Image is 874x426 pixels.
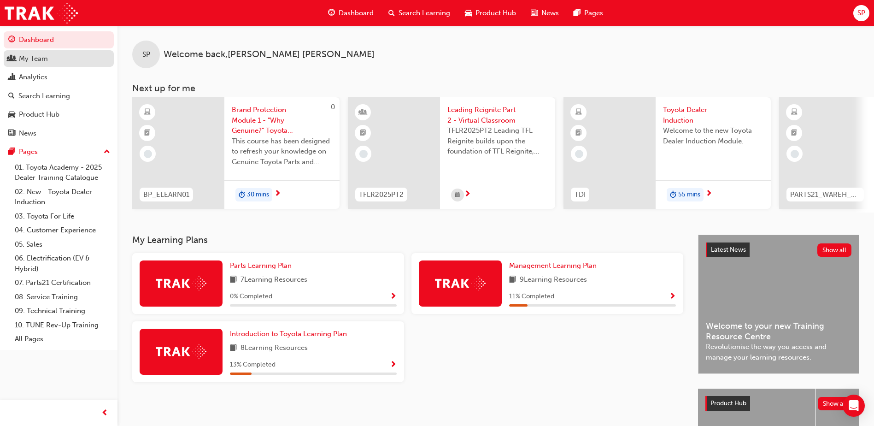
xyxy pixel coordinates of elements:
span: TDI [575,189,586,200]
span: 11 % Completed [509,291,554,302]
span: BP_ELEARN01 [143,189,189,200]
span: up-icon [104,146,110,158]
span: 9 Learning Resources [520,274,587,286]
span: Parts Learning Plan [230,261,292,270]
span: search-icon [388,7,395,19]
a: pages-iconPages [566,4,610,23]
span: learningRecordVerb_NONE-icon [575,150,583,158]
button: Show Progress [669,291,676,302]
span: next-icon [705,190,712,198]
span: Leading Reignite Part 2 - Virtual Classroom [447,105,548,125]
a: Latest NewsShow allWelcome to your new Training Resource CentreRevolutionise the way you access a... [698,235,859,374]
span: Dashboard [339,8,374,18]
span: booktick-icon [575,127,582,139]
a: 10. TUNE Rev-Up Training [11,318,114,332]
button: Show Progress [390,291,397,302]
span: duration-icon [239,189,245,201]
span: booktick-icon [360,127,366,139]
a: Dashboard [4,31,114,48]
span: TFLR2025PT2 [359,189,404,200]
span: booktick-icon [791,127,798,139]
span: calendar-icon [455,189,460,201]
div: Open Intercom Messenger [843,395,865,417]
span: learningResourceType_ELEARNING-icon [144,106,151,118]
span: News [541,8,559,18]
a: 06. Electrification (EV & Hybrid) [11,251,114,276]
img: Trak [156,276,206,290]
a: Parts Learning Plan [230,260,295,271]
span: 7 Learning Resources [240,274,307,286]
span: book-icon [230,274,237,286]
a: Latest NewsShow all [706,243,851,257]
div: My Team [19,53,48,64]
span: PARTS21_WAREH_N1021_EL [790,189,860,200]
a: Trak [5,3,78,24]
button: Show Progress [390,359,397,371]
span: pages-icon [8,148,15,156]
a: 04. Customer Experience [11,223,114,237]
img: Trak [435,276,486,290]
span: Pages [584,8,603,18]
a: car-iconProduct Hub [458,4,523,23]
a: News [4,125,114,142]
a: All Pages [11,332,114,346]
div: Pages [19,147,38,157]
button: Pages [4,143,114,160]
button: SP [853,5,869,21]
a: 05. Sales [11,237,114,252]
span: Product Hub [710,399,746,407]
span: learningResourceType_ELEARNING-icon [791,106,798,118]
span: book-icon [509,274,516,286]
span: learningRecordVerb_NONE-icon [359,150,368,158]
span: 13 % Completed [230,360,276,370]
a: Introduction to Toyota Learning Plan [230,329,351,339]
div: News [19,128,36,139]
span: next-icon [464,190,471,199]
a: 07. Parts21 Certification [11,276,114,290]
span: Management Learning Plan [509,261,597,270]
span: guage-icon [8,36,15,44]
a: 08. Service Training [11,290,114,304]
span: Product Hub [475,8,516,18]
a: search-iconSearch Learning [381,4,458,23]
span: learningRecordVerb_NONE-icon [791,150,799,158]
span: Search Learning [399,8,450,18]
div: Analytics [19,72,47,83]
button: Show all [817,243,852,257]
a: Product Hub [4,106,114,123]
a: Product HubShow all [705,396,852,411]
h3: Next up for me [117,83,874,94]
span: search-icon [8,92,15,101]
a: My Team [4,50,114,67]
span: next-icon [274,190,281,198]
span: 0 [331,103,335,111]
span: Welcome back , [PERSON_NAME] [PERSON_NAME] [164,49,375,60]
span: duration-icon [670,189,676,201]
span: 8 Learning Resources [240,343,308,354]
span: chart-icon [8,73,15,82]
span: prev-icon [101,408,108,419]
span: Welcome to your new Training Resource Centre [706,321,851,342]
a: 09. Technical Training [11,304,114,318]
span: car-icon [8,111,15,119]
span: Revolutionise the way you access and manage your learning resources. [706,342,851,362]
span: This course has been designed to refresh your knowledge on Genuine Toyota Parts and Accessories s... [232,136,332,167]
a: Analytics [4,69,114,86]
span: 55 mins [678,189,700,200]
a: 01. Toyota Academy - 2025 Dealer Training Catalogue [11,160,114,185]
span: book-icon [230,343,237,354]
button: DashboardMy TeamAnalyticsSearch LearningProduct HubNews [4,30,114,143]
span: booktick-icon [144,127,151,139]
h3: My Learning Plans [132,235,683,245]
a: 03. Toyota For Life [11,209,114,224]
span: Introduction to Toyota Learning Plan [230,330,347,338]
div: Product Hub [19,109,59,120]
a: Management Learning Plan [509,260,600,271]
span: TFLR2025PT2 Leading TFL Reignite builds upon the foundation of TFL Reignite, reaffirming our comm... [447,125,548,157]
span: news-icon [8,130,15,138]
span: SP [142,49,150,60]
span: learningResourceType_INSTRUCTOR_LED-icon [360,106,366,118]
a: TFLR2025PT2Leading Reignite Part 2 - Virtual ClassroomTFLR2025PT2 Leading TFL Reignite builds upo... [348,97,555,209]
span: Show Progress [390,293,397,301]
